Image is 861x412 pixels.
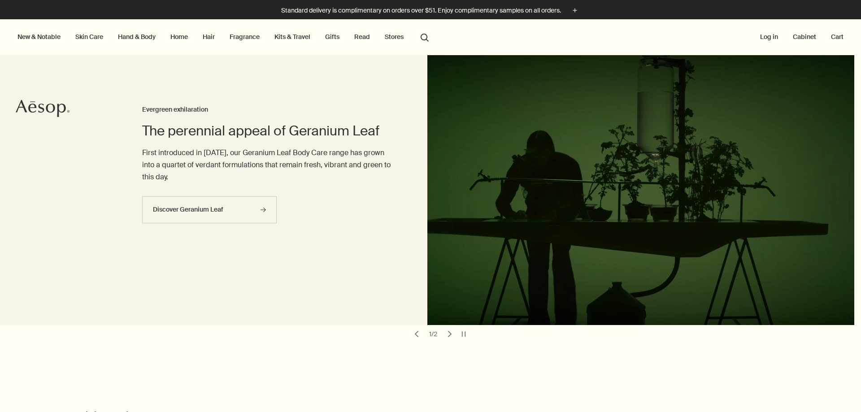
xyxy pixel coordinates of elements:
[444,328,456,340] button: next slide
[829,31,845,43] button: Cart
[758,19,845,55] nav: supplementary
[457,328,470,340] button: pause
[281,6,561,15] p: Standard delivery is complimentary on orders over $51. Enjoy complimentary samples on all orders.
[323,31,341,43] a: Gifts
[426,330,440,338] div: 1 / 2
[383,31,405,43] button: Stores
[142,196,277,223] a: Discover Geranium Leaf
[410,328,423,340] button: previous slide
[16,19,433,55] nav: primary
[142,147,391,183] p: First introduced in [DATE], our Geranium Leaf Body Care range has grown into a quartet of verdant...
[142,104,391,115] h3: Evergreen exhilaration
[16,31,62,43] button: New & Notable
[16,100,70,120] a: Aesop
[417,28,433,45] button: Open search
[758,31,780,43] button: Log in
[228,31,261,43] a: Fragrance
[201,31,217,43] a: Hair
[281,5,580,16] button: Standard delivery is complimentary on orders over $51. Enjoy complimentary samples on all orders.
[273,31,312,43] a: Kits & Travel
[16,100,70,117] svg: Aesop
[352,31,372,43] a: Read
[791,31,818,43] a: Cabinet
[169,31,190,43] a: Home
[74,31,105,43] a: Skin Care
[142,122,391,140] h2: The perennial appeal of Geranium Leaf
[116,31,157,43] a: Hand & Body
